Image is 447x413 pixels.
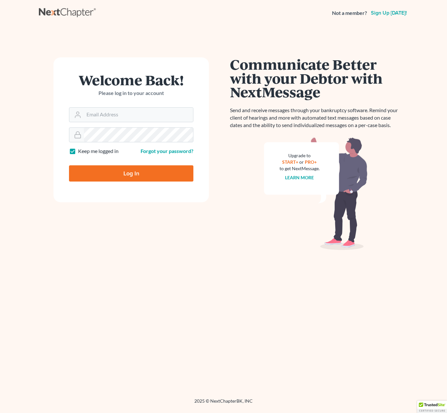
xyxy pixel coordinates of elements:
[230,57,402,99] h1: Communicate Better with your Debtor with NextMessage
[282,159,299,165] a: START+
[305,159,317,165] a: PRO+
[69,165,193,182] input: Log In
[78,147,119,155] label: Keep me logged in
[230,107,402,129] p: Send and receive messages through your bankruptcy software. Remind your client of hearings and mo...
[280,165,320,172] div: to get NextMessage.
[417,401,447,413] div: TrustedSite Certified
[332,9,367,17] strong: Not a member?
[84,108,193,122] input: Email Address
[300,159,304,165] span: or
[69,89,193,97] p: Please log in to your account
[39,398,408,409] div: 2025 © NextChapterBK, INC
[280,152,320,159] div: Upgrade to
[264,137,368,250] img: nextmessage_bg-59042aed3d76b12b5cd301f8e5b87938c9018125f34e5fa2b7a6b67550977c72.svg
[285,175,314,180] a: Learn more
[141,148,193,154] a: Forgot your password?
[69,73,193,87] h1: Welcome Back!
[370,10,408,16] a: Sign up [DATE]!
